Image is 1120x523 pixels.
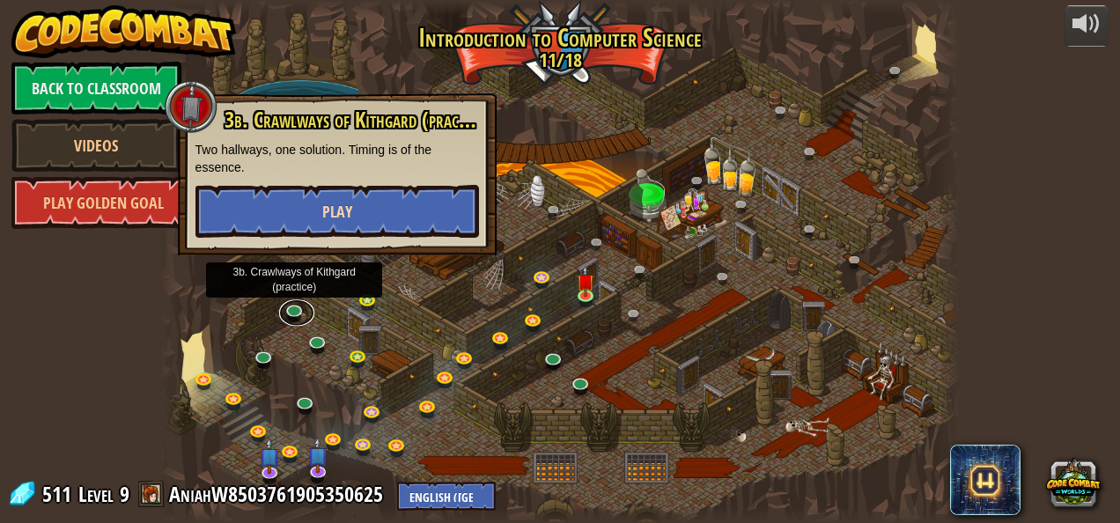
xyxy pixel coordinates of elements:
[78,480,114,509] span: Level
[322,201,352,223] span: Play
[195,185,479,238] button: Play
[11,5,237,58] img: CodeCombat - Learn how to code by playing a game
[307,437,328,473] img: level-banner-unstarted-subscriber.png
[259,438,280,474] img: level-banner-unstarted-subscriber.png
[169,480,388,508] a: AniahW8503761905350625
[42,480,77,508] span: 511
[11,62,181,114] a: Back to Classroom
[577,266,595,298] img: level-banner-unstarted.png
[1065,5,1109,47] button: Adjust volume
[225,105,490,135] span: 3b. Crawlways of Kithgard (practice)
[11,119,181,172] a: Videos
[120,480,129,508] span: 9
[195,141,479,176] p: Two hallways, one solution. Timing is of the essence.
[11,176,196,229] a: Play Golden Goal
